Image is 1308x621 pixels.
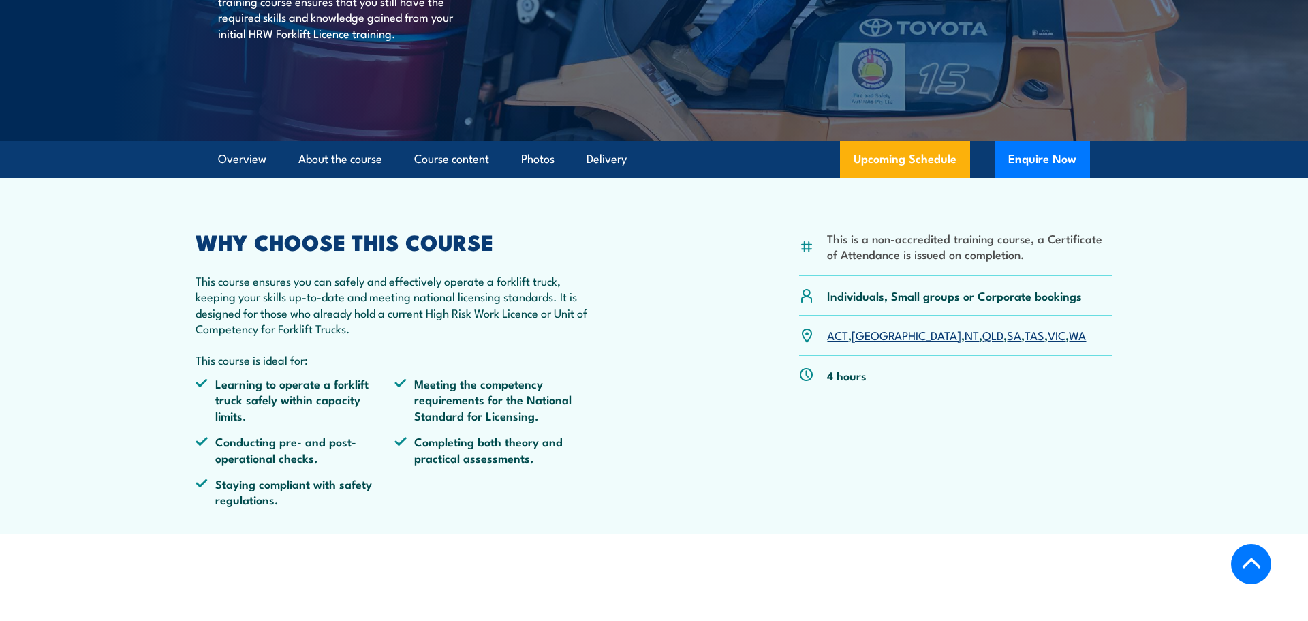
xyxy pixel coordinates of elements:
li: Completing both theory and practical assessments. [394,434,593,466]
a: NT [965,327,979,343]
a: Upcoming Schedule [840,141,970,178]
p: This course ensures you can safely and effectively operate a forklift truck, keeping your skills ... [196,273,593,337]
a: Course content [414,141,489,177]
p: This course is ideal for: [196,352,593,367]
a: ACT [827,327,848,343]
p: 4 hours [827,367,867,383]
li: This is a non-accredited training course, a Certificate of Attendance is issued on completion. [827,230,1112,262]
a: Overview [218,141,266,177]
a: WA [1069,327,1086,343]
a: SA [1007,327,1021,343]
a: Delivery [587,141,627,177]
a: [GEOGRAPHIC_DATA] [852,327,961,343]
button: Enquire Now [995,141,1090,178]
h2: WHY CHOOSE THIS COURSE [196,232,593,251]
li: Learning to operate a forklift truck safely within capacity limits. [196,376,394,423]
li: Meeting the competency requirements for the National Standard for Licensing. [394,376,593,423]
p: Individuals, Small groups or Corporate bookings [827,288,1082,303]
a: About the course [298,141,382,177]
a: QLD [982,327,1003,343]
a: TAS [1025,327,1044,343]
li: Conducting pre- and post-operational checks. [196,434,394,466]
li: Staying compliant with safety regulations. [196,476,394,508]
a: VIC [1048,327,1065,343]
a: Photos [521,141,555,177]
p: , , , , , , , [827,327,1086,343]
